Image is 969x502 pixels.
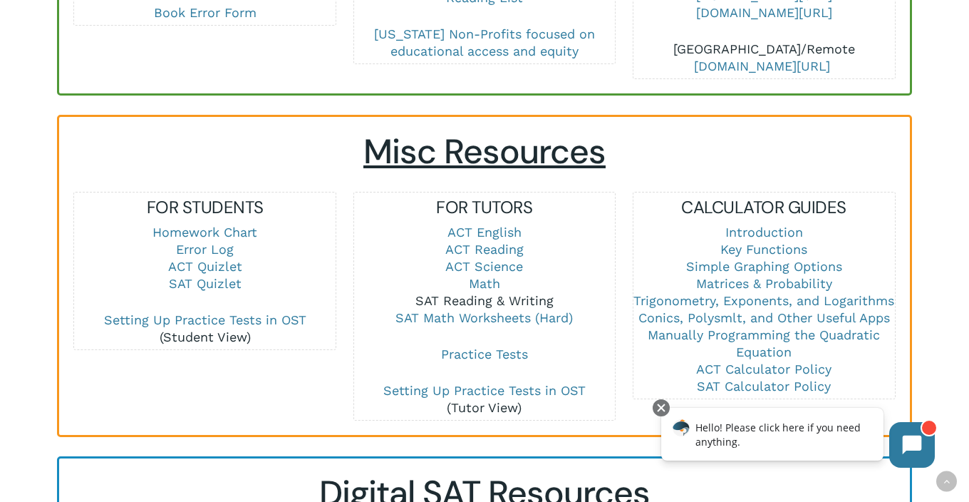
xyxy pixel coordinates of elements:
[633,41,895,75] p: [GEOGRAPHIC_DATA]/Remote
[720,242,807,257] a: Key Functions
[725,225,803,240] a: Introduction
[445,259,523,274] a: ACT Science
[445,242,524,257] a: ACT Reading
[638,310,890,325] a: Conics, Polysmlt, and Other Useful Apps
[646,396,949,482] iframe: Chatbot
[633,196,895,219] h5: CALCULATOR GUIDES
[363,129,606,174] span: Misc Resources
[152,225,257,240] a: Homework Chart
[696,276,832,291] a: Matrices & Probability
[176,242,234,257] a: Error Log
[74,312,336,346] p: (Student View)
[447,225,522,240] a: ACT English
[168,259,242,274] a: ACT Quizlet
[374,26,595,58] a: [US_STATE] Non-Profits focused on educational access and equity
[354,196,616,219] h5: FOR TUTORS
[686,259,842,274] a: Simple Graphing Options
[74,196,336,219] h5: FOR STUDENTS
[169,276,242,291] a: SAT Quizlet
[696,362,831,376] a: ACT Calculator Policy
[354,382,616,416] p: (Tutor View)
[415,293,554,308] a: SAT Reading & Writing
[441,347,528,362] a: Practice Tests
[104,312,306,327] a: Setting Up Practice Tests in OST
[648,327,880,359] a: Manually Programming the Quadratic Equation
[697,379,831,394] a: SAT Calculator Policy
[694,58,830,73] a: [DOMAIN_NAME][URL]
[395,310,573,325] a: SAT Math Worksheets (Hard)
[383,383,586,398] a: Setting Up Practice Tests in OST
[154,5,256,20] a: Book Error Form
[633,293,894,308] a: Trigonometry, Exponents, and Logarithms
[696,5,832,20] a: [DOMAIN_NAME][URL]
[469,276,500,291] a: Math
